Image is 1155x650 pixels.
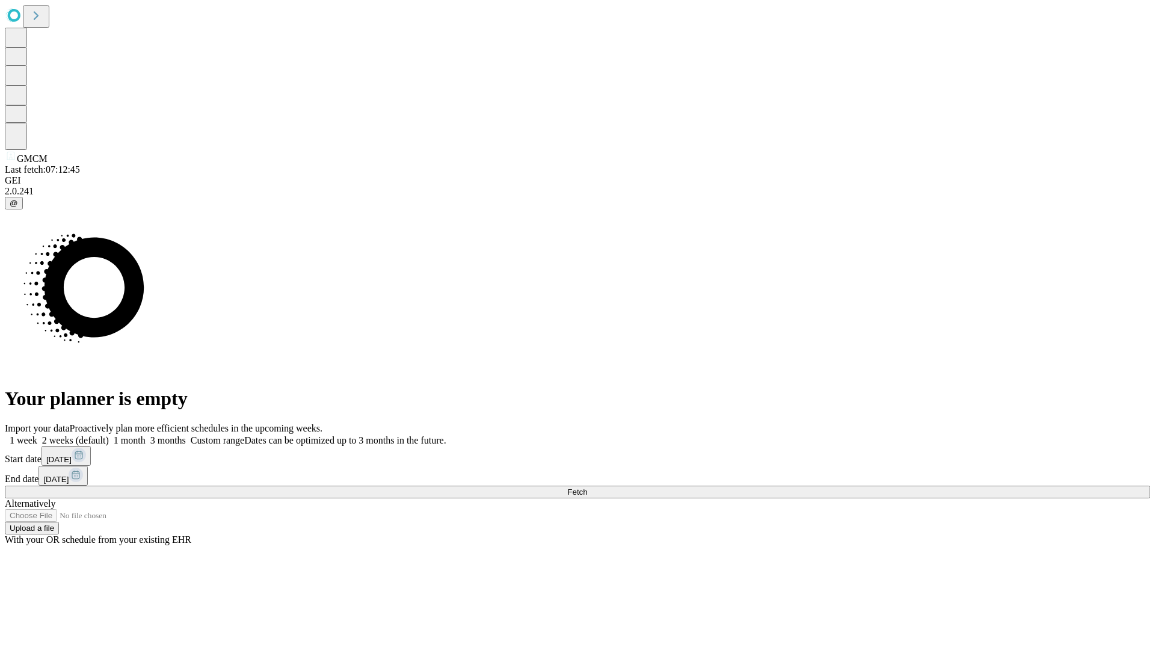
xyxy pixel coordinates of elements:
[244,435,446,445] span: Dates can be optimized up to 3 months in the future.
[114,435,146,445] span: 1 month
[5,388,1150,410] h1: Your planner is empty
[5,423,70,433] span: Import your data
[5,466,1150,486] div: End date
[43,475,69,484] span: [DATE]
[5,486,1150,498] button: Fetch
[5,522,59,534] button: Upload a file
[42,446,91,466] button: [DATE]
[5,197,23,209] button: @
[5,186,1150,197] div: 2.0.241
[567,487,587,497] span: Fetch
[46,455,72,464] span: [DATE]
[42,435,109,445] span: 2 weeks (default)
[10,199,18,208] span: @
[5,175,1150,186] div: GEI
[5,164,80,175] span: Last fetch: 07:12:45
[38,466,88,486] button: [DATE]
[5,534,191,545] span: With your OR schedule from your existing EHR
[10,435,37,445] span: 1 week
[191,435,244,445] span: Custom range
[17,153,48,164] span: GMCM
[5,446,1150,466] div: Start date
[150,435,186,445] span: 3 months
[70,423,322,433] span: Proactively plan more efficient schedules in the upcoming weeks.
[5,498,55,509] span: Alternatively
